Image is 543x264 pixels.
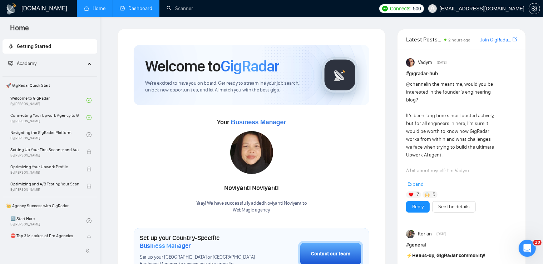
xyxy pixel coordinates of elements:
[529,6,540,11] a: setting
[406,230,415,238] img: Korlan
[436,231,446,237] span: [DATE]
[3,78,97,93] span: 🚀 GigRadar Quick Start
[8,61,13,66] span: fund-projection-screen
[87,235,92,240] span: lock
[3,199,97,213] span: 👑 Agency Success with GigRadar
[87,98,92,103] span: check-circle
[217,118,286,126] span: Your
[17,43,51,49] span: Getting Started
[529,3,540,14] button: setting
[437,59,446,66] span: [DATE]
[120,5,152,11] a: dashboardDashboard
[449,38,471,43] span: 2 hours ago
[418,59,432,66] span: Vadym
[406,201,430,213] button: Reply
[10,180,79,188] span: Optimizing and A/B Testing Your Scanner for Better Results
[17,60,36,66] span: Academy
[433,191,435,198] span: 5
[84,5,105,11] a: homeHome
[406,58,415,67] img: Vadym
[10,213,87,229] a: 1️⃣ Start HereBy[PERSON_NAME]
[87,149,92,154] span: lock
[519,240,536,257] iframe: Intercom live chat
[406,81,427,87] span: @channel
[10,110,87,125] a: Connecting Your Upwork Agency to GigRadarBy[PERSON_NAME]
[406,241,517,249] h1: # general
[87,115,92,120] span: check-circle
[196,207,307,214] p: WebMagic agency .
[3,39,97,54] li: Getting Started
[416,191,419,198] span: 7
[10,163,79,170] span: Optimizing Your Upwork Profile
[406,35,442,44] span: Latest Posts from the GigRadar Community
[409,192,414,197] img: ❤️
[87,166,92,171] span: lock
[438,203,470,211] a: See the details
[322,57,358,93] img: gigradar-logo.png
[230,131,273,174] img: 1700835522379-IMG-20231107-WA0007.jpg
[311,250,350,258] div: Contact our team
[196,182,307,194] div: Noviyanti Noviyanti
[425,192,430,197] img: 🙌
[87,218,92,223] span: check-circle
[413,5,421,13] span: 500
[10,170,79,175] span: By [PERSON_NAME]
[85,247,92,254] span: double-left
[10,146,79,153] span: Setting Up Your First Scanner and Auto-Bidder
[8,44,13,49] span: rocket
[10,127,87,143] a: Navigating the GigRadar PlatformBy[PERSON_NAME]
[418,230,432,238] span: Korlan
[432,201,476,213] button: See the details
[140,234,262,250] h1: Set up your Country-Specific
[412,203,424,211] a: Reply
[8,60,36,66] span: Academy
[480,36,511,44] a: Join GigRadar Slack Community
[430,6,435,11] span: user
[382,6,388,11] img: upwork-logo.png
[406,253,412,259] span: ⚡
[6,3,17,15] img: logo
[231,119,286,126] span: Business Manager
[513,36,517,42] span: export
[167,5,193,11] a: searchScanner
[533,240,542,245] span: 10
[4,23,35,38] span: Home
[87,184,92,189] span: lock
[10,188,79,192] span: By [PERSON_NAME]
[412,253,485,259] strong: Heads-up, GigRadar community!
[408,181,424,187] span: Expand
[145,56,279,76] h1: Welcome to
[513,36,517,43] a: export
[10,153,79,158] span: By [PERSON_NAME]
[390,5,411,13] span: Connects:
[406,70,517,78] h1: # gigradar-hub
[140,242,191,250] span: Business Manager
[196,200,307,214] div: Yaay! We have successfully added Noviyanti Noviyanti to
[221,56,279,76] span: GigRadar
[145,80,311,94] span: We're excited to have you on board. Get ready to streamline your job search, unlock new opportuni...
[10,93,87,108] a: Welcome to GigRadarBy[PERSON_NAME]
[87,132,92,137] span: check-circle
[10,232,79,239] span: ⛔ Top 3 Mistakes of Pro Agencies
